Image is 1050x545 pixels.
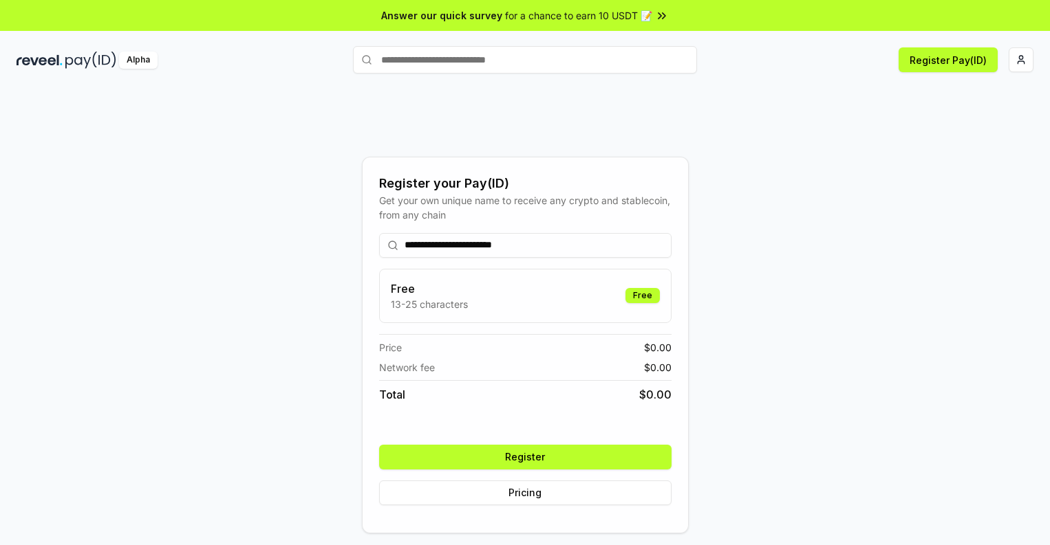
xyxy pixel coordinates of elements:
[379,480,672,505] button: Pricing
[505,8,652,23] span: for a chance to earn 10 USDT 📝
[379,174,672,193] div: Register your Pay(ID)
[379,340,402,355] span: Price
[379,193,672,222] div: Get your own unique name to receive any crypto and stablecoin, from any chain
[17,52,63,69] img: reveel_dark
[391,297,468,311] p: 13-25 characters
[379,445,672,469] button: Register
[379,386,405,403] span: Total
[379,360,435,375] span: Network fee
[625,288,660,303] div: Free
[391,280,468,297] h3: Free
[639,386,672,403] span: $ 0.00
[644,360,672,375] span: $ 0.00
[65,52,116,69] img: pay_id
[644,340,672,355] span: $ 0.00
[119,52,158,69] div: Alpha
[899,47,998,72] button: Register Pay(ID)
[381,8,502,23] span: Answer our quick survey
